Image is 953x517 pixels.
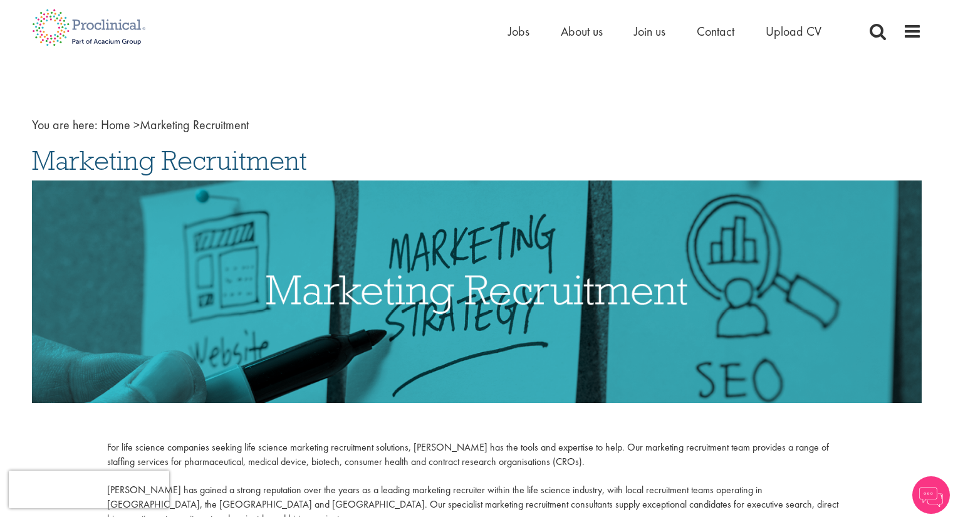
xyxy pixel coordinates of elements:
[634,23,665,39] a: Join us
[766,23,821,39] a: Upload CV
[9,471,169,508] iframe: reCAPTCHA
[101,117,130,133] a: breadcrumb link to Home
[133,117,140,133] span: >
[101,117,249,133] span: Marketing Recruitment
[508,23,529,39] a: Jobs
[561,23,603,39] a: About us
[32,144,307,177] span: Marketing Recruitment
[32,180,922,403] img: Marketing Recruitment
[697,23,734,39] a: Contact
[32,117,98,133] span: You are here:
[912,476,950,514] img: Chatbot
